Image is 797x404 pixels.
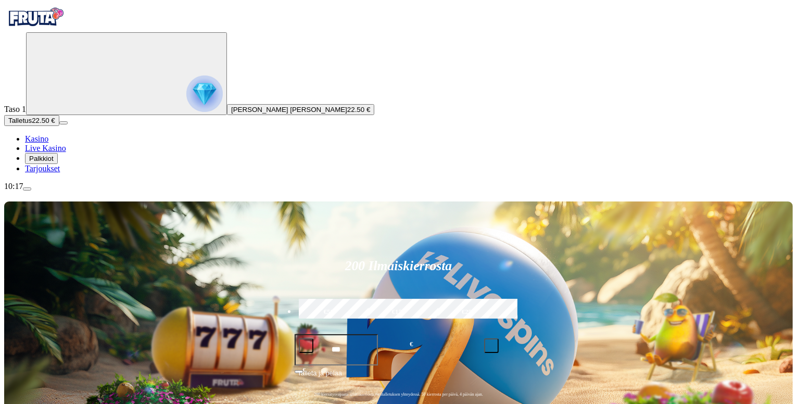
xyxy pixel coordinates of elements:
button: reward progress [26,32,227,115]
a: Tarjoukset [25,164,60,173]
label: €50 [296,297,362,327]
span: [PERSON_NAME] [PERSON_NAME] [231,106,347,113]
label: €150 [366,297,432,327]
label: €250 [436,297,501,327]
span: Talleta ja pelaa [298,368,342,387]
span: € [303,367,306,373]
button: menu [59,121,68,124]
button: Talletusplus icon22.50 € [4,115,59,126]
a: Live Kasino [25,144,66,153]
button: minus icon [299,338,313,353]
nav: Main menu [4,134,793,173]
span: 22.50 € [347,106,370,113]
nav: Primary [4,4,793,173]
button: Palkkiot [25,153,58,164]
img: Fruta [4,4,67,30]
span: Taso 1 [4,105,26,113]
button: [PERSON_NAME] [PERSON_NAME]22.50 € [227,104,374,115]
a: Kasino [25,134,48,143]
span: Talletus [8,117,32,124]
button: menu [23,187,31,191]
button: plus icon [484,338,499,353]
img: reward progress [186,75,223,112]
span: 22.50 € [32,117,55,124]
span: Palkkiot [29,155,54,162]
span: € [410,339,413,349]
button: Talleta ja pelaa [295,368,503,387]
a: Fruta [4,23,67,32]
span: 10:17 [4,182,23,191]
